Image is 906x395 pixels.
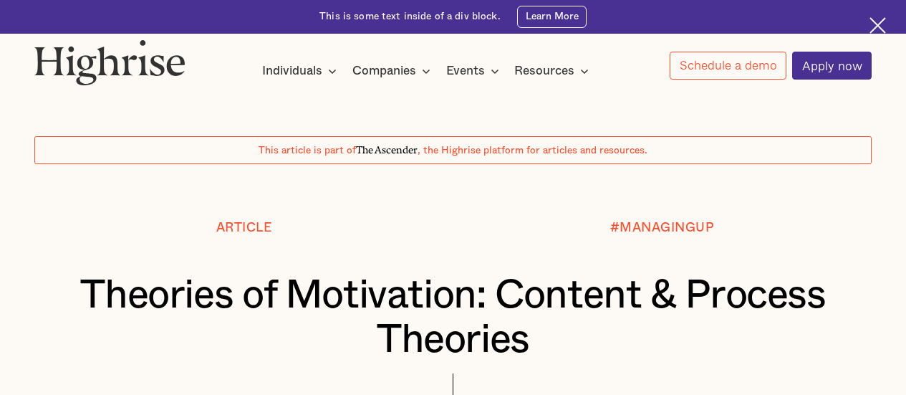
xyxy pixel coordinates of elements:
[352,62,416,80] div: Companies
[446,62,485,80] div: Events
[262,62,322,80] div: Individuals
[514,62,593,80] div: Resources
[446,62,503,80] div: Events
[216,221,272,235] div: Article
[792,52,872,80] a: Apply now
[610,221,715,235] div: #MANAGINGUP
[517,6,587,28] a: Learn More
[34,39,185,85] img: Highrise logo
[418,146,647,156] span: , the Highrise platform for articles and resources.
[352,62,435,80] div: Companies
[69,274,837,363] h1: Theories of Motivation: Content & Process Theories
[259,146,356,156] span: This article is part of
[319,10,501,24] div: This is some text inside of a div block.
[262,62,341,80] div: Individuals
[670,52,786,80] a: Schedule a demo
[514,62,574,80] div: Resources
[869,17,886,34] img: Cross icon
[356,142,418,154] span: The Ascender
